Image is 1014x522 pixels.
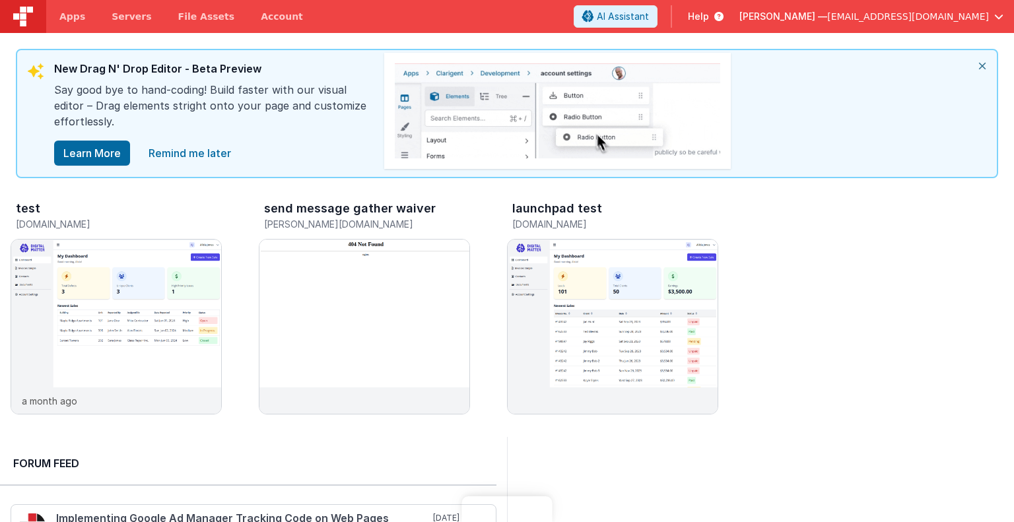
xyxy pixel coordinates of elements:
h5: [DOMAIN_NAME] [16,219,222,229]
i: close [968,50,997,82]
span: File Assets [178,10,235,23]
a: close [141,140,239,166]
span: AI Assistant [597,10,649,23]
button: [PERSON_NAME] — [EMAIL_ADDRESS][DOMAIN_NAME] [739,10,1003,23]
span: [EMAIL_ADDRESS][DOMAIN_NAME] [827,10,989,23]
h3: launchpad test [512,202,602,215]
h3: send message gather waiver [264,202,436,215]
div: Say good bye to hand-coding! Build faster with our visual editor – Drag elements stright onto you... [54,82,371,140]
span: Apps [59,10,85,23]
h5: [PERSON_NAME][DOMAIN_NAME] [264,219,470,229]
span: [PERSON_NAME] — [739,10,827,23]
span: Help [688,10,709,23]
button: Learn More [54,141,130,166]
div: New Drag N' Drop Editor - Beta Preview [54,61,371,82]
h5: [DOMAIN_NAME] [512,219,718,229]
h2: Forum Feed [13,455,483,471]
button: AI Assistant [574,5,658,28]
h3: test [16,202,40,215]
span: Servers [112,10,151,23]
